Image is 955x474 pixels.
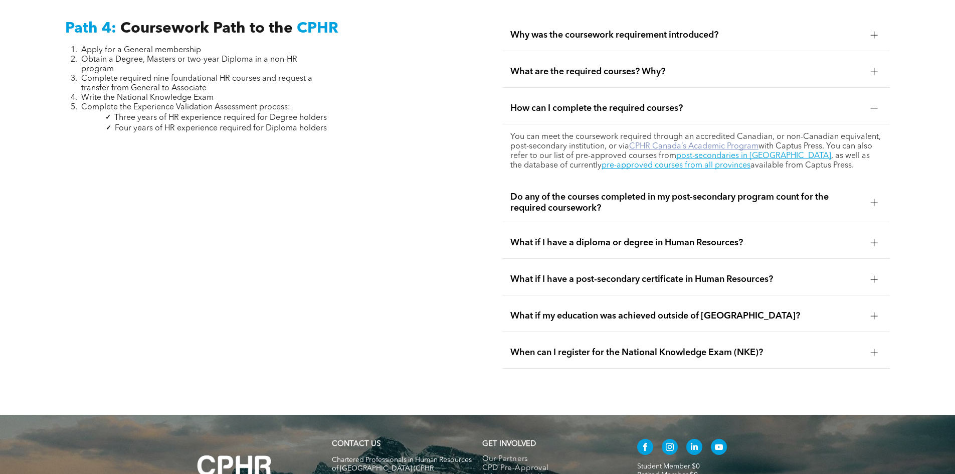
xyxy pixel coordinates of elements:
[114,114,327,122] span: Three years of HR experience required for Degree holders
[81,56,297,73] span: Obtain a Degree, Masters or two-year Diploma in a non-HR program
[676,152,831,160] a: post-secondaries in [GEOGRAPHIC_DATA]
[510,30,863,41] span: Why was the coursework requirement introduced?
[65,21,116,36] span: Path 4:
[510,347,863,358] span: When can I register for the National Knowledge Exam (NKE)?
[629,142,758,150] a: CPHR Canada’s Academic Program
[120,21,293,36] span: Coursework Path to the
[482,464,616,473] a: CPD Pre-Approval
[510,132,882,171] p: You can meet the coursework required through an accredited Canadian, or non-Canadian equivalent, ...
[81,46,201,54] span: Apply for a General membership
[510,237,863,248] span: What if I have a diploma or degree in Human Resources?
[81,75,312,92] span: Complete required nine foundational HR courses and request a transfer from General to Associate
[81,103,290,111] span: Complete the Experience Validation Assessment process:
[482,455,616,464] a: Our Partners
[602,162,750,170] a: pre-approved courses from all provinces
[662,439,678,457] a: instagram
[510,274,863,285] span: What if I have a post-secondary certificate in Human Resources?
[637,463,700,470] a: Student Member $0
[297,21,338,36] span: CPHR
[711,439,727,457] a: youtube
[686,439,702,457] a: linkedin
[482,440,536,448] span: GET INVOLVED
[510,66,863,77] span: What are the required courses? Why?
[510,103,863,114] span: How can I complete the required courses?
[510,192,863,214] span: Do any of the courses completed in my post-secondary program count for the required coursework?
[510,310,863,322] span: What if my education was achieved outside of [GEOGRAPHIC_DATA]?
[332,440,380,448] a: CONTACT US
[115,124,327,132] span: Four years of HR experience required for Diploma holders
[81,94,214,102] span: Write the National Knowledge Exam
[637,439,653,457] a: facebook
